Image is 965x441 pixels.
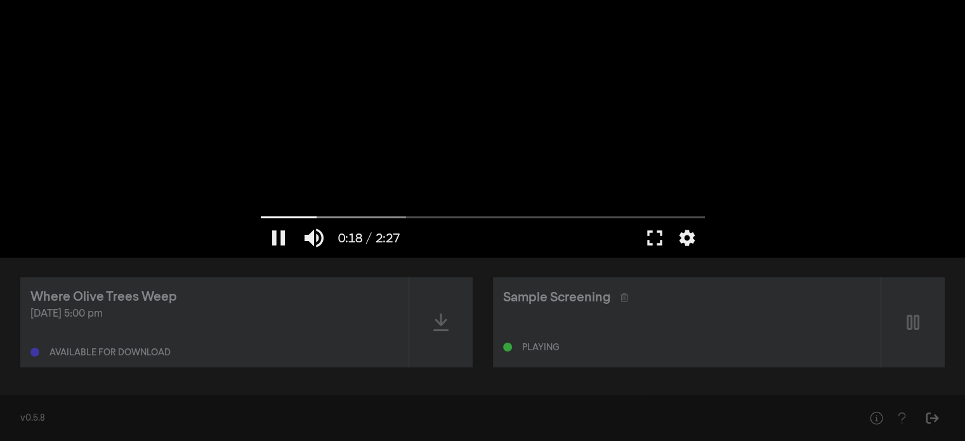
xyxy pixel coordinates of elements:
[20,412,838,425] div: v0.5.8
[261,219,296,257] button: Metti in pausa
[863,405,889,431] button: Help
[503,288,610,307] div: Sample Screening
[522,343,560,352] div: Playing
[296,219,332,257] button: Disattiva audio
[49,348,171,357] div: Available for download
[30,306,398,322] div: [DATE] 5:00 pm
[673,219,702,257] button: Altre impostazioni
[332,219,406,257] button: 0:18 / 2:27
[30,287,177,306] div: Where Olive Trees Weep
[919,405,945,431] button: Sign Out
[889,405,914,431] button: Help
[637,219,673,257] button: Schermo intero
